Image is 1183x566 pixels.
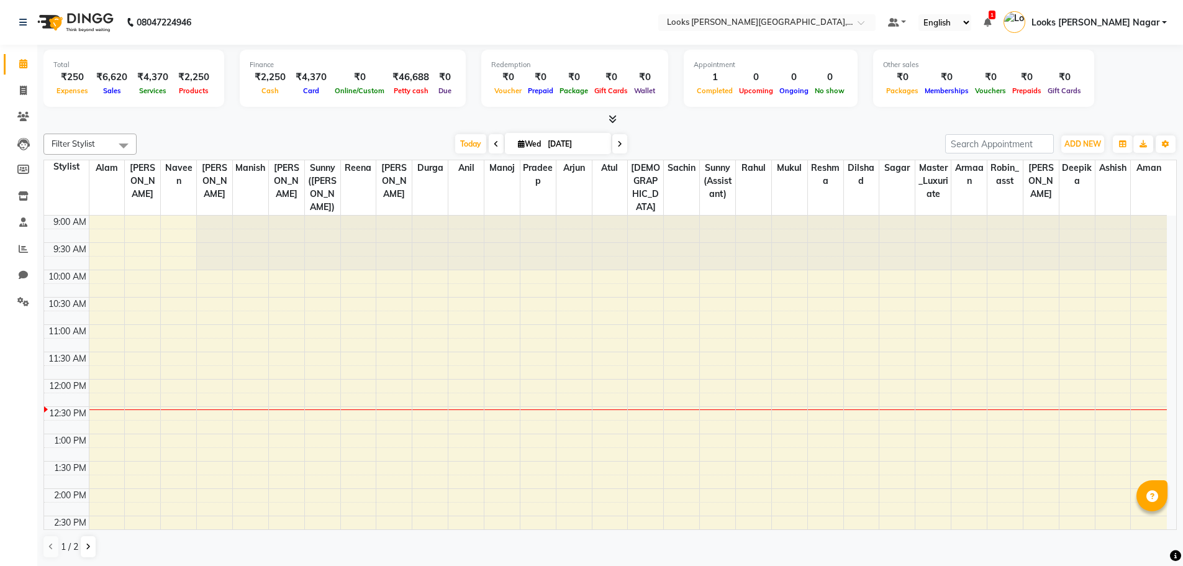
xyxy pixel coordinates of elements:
[812,70,848,84] div: 0
[51,243,89,256] div: 9:30 AM
[341,160,376,176] span: Reena
[250,60,456,70] div: Finance
[556,160,592,176] span: Arjun
[136,86,170,95] span: Services
[736,160,771,176] span: Rahul
[520,160,556,189] span: Pradeep
[883,86,922,95] span: Packages
[1009,70,1045,84] div: ₹0
[46,325,89,338] div: 11:00 AM
[47,380,89,393] div: 12:00 PM
[137,5,191,40] b: 08047224946
[987,160,1023,189] span: Robin_asst
[694,70,736,84] div: 1
[1131,516,1171,554] iframe: chat widget
[484,160,520,176] span: Manoj
[91,70,132,84] div: ₹6,620
[776,70,812,84] div: 0
[972,70,1009,84] div: ₹0
[52,434,89,447] div: 1:00 PM
[491,70,525,84] div: ₹0
[544,135,606,153] input: 2025-09-03
[233,160,268,176] span: Manish
[915,160,951,202] span: Master_Luxuriate
[631,70,658,84] div: ₹0
[53,86,91,95] span: Expenses
[388,70,434,84] div: ₹46,688
[332,86,388,95] span: Online/Custom
[53,60,214,70] div: Total
[46,352,89,365] div: 11:30 AM
[694,60,848,70] div: Appointment
[46,298,89,311] div: 10:30 AM
[412,160,448,176] span: Durga
[1064,139,1101,148] span: ADD NEW
[736,70,776,84] div: 0
[1023,160,1059,202] span: [PERSON_NAME]
[591,86,631,95] span: Gift Cards
[556,86,591,95] span: Package
[1031,16,1159,29] span: Looks [PERSON_NAME] Nagar
[631,86,658,95] span: Wallet
[883,60,1084,70] div: Other sales
[52,516,89,529] div: 2:30 PM
[51,216,89,229] div: 9:00 AM
[989,11,995,19] span: 1
[258,86,282,95] span: Cash
[132,70,173,84] div: ₹4,370
[32,5,117,40] img: logo
[1059,160,1095,189] span: Deepika
[53,70,91,84] div: ₹250
[300,86,322,95] span: Card
[922,86,972,95] span: Memberships
[61,541,78,554] span: 1 / 2
[922,70,972,84] div: ₹0
[945,134,1054,153] input: Search Appointment
[628,160,663,215] span: [DEMOGRAPHIC_DATA]
[44,160,89,173] div: Stylist
[1009,86,1045,95] span: Prepaids
[52,139,95,148] span: Filter Stylist
[125,160,160,202] span: [PERSON_NAME]
[491,60,658,70] div: Redemption
[984,17,991,28] a: 1
[448,160,484,176] span: Anil
[772,160,807,176] span: Mukul
[305,160,340,215] span: Sunny ([PERSON_NAME])
[736,86,776,95] span: Upcoming
[161,160,196,189] span: Naveen
[52,462,89,475] div: 1:30 PM
[883,70,922,84] div: ₹0
[1045,86,1084,95] span: Gift Cards
[1045,70,1084,84] div: ₹0
[435,86,455,95] span: Due
[1095,160,1131,176] span: Ashish
[47,407,89,420] div: 12:30 PM
[491,86,525,95] span: Voucher
[89,160,125,176] span: Alam
[291,70,332,84] div: ₹4,370
[197,160,232,202] span: [PERSON_NAME]
[812,86,848,95] span: No show
[951,160,987,189] span: Armaan
[52,489,89,502] div: 2:00 PM
[776,86,812,95] span: Ongoing
[694,86,736,95] span: Completed
[700,160,735,202] span: Sunny (Assistant)
[269,160,304,202] span: [PERSON_NAME]
[455,134,486,153] span: Today
[525,70,556,84] div: ₹0
[250,70,291,84] div: ₹2,250
[173,70,214,84] div: ₹2,250
[376,160,412,202] span: [PERSON_NAME]
[100,86,124,95] span: Sales
[664,160,699,176] span: Sachin
[391,86,432,95] span: Petty cash
[525,86,556,95] span: Prepaid
[808,160,843,189] span: Reshma
[556,70,591,84] div: ₹0
[332,70,388,84] div: ₹0
[1061,135,1104,153] button: ADD NEW
[879,160,915,176] span: Sagar
[434,70,456,84] div: ₹0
